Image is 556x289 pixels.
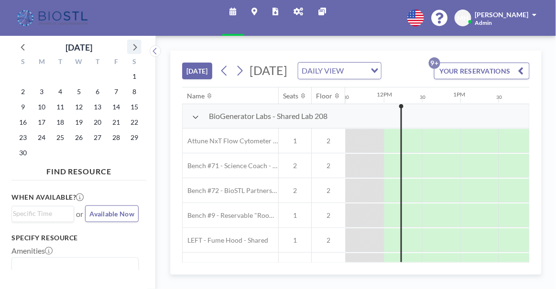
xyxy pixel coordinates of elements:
span: 2 [312,211,345,220]
span: Monday, November 24, 2025 [35,131,48,144]
span: DAILY VIEW [300,64,346,77]
div: W [70,56,88,69]
span: Monday, November 17, 2025 [35,116,48,129]
span: Thursday, November 20, 2025 [91,116,104,129]
div: Search for option [298,63,381,79]
span: Admin [475,19,492,26]
div: Search for option [12,258,138,274]
div: Name [187,92,205,100]
div: T [51,56,70,69]
div: Seats [283,92,299,100]
div: M [33,56,51,69]
span: LEFT - Fume Hood - Shared [183,236,268,245]
span: Thursday, November 13, 2025 [91,100,104,114]
div: [DATE] [65,41,92,54]
span: Friday, November 28, 2025 [109,131,123,144]
span: Friday, November 7, 2025 [109,85,123,98]
span: Sunday, November 16, 2025 [16,116,30,129]
span: [DATE] [250,63,288,77]
div: 30 [343,94,349,100]
span: Thursday, November 6, 2025 [91,85,104,98]
span: Bench #72 - BioSTL Partnerships & Apprenticeships Bench [183,186,278,195]
span: 2 [312,137,345,145]
input: Search for option [13,260,133,272]
span: Tuesday, November 11, 2025 [54,100,67,114]
span: Bench #71 - Science Coach - BioSTL Bench [183,161,278,170]
span: Friday, November 21, 2025 [109,116,123,129]
span: Tuesday, November 25, 2025 [54,131,67,144]
div: S [125,56,144,69]
button: YOUR RESERVATIONS9+ [434,63,530,79]
span: 1 [279,211,311,220]
p: 9+ [429,57,440,69]
span: Wednesday, November 5, 2025 [72,85,86,98]
span: MH [458,14,469,22]
label: Amenities [11,246,53,256]
img: organization-logo [15,9,91,28]
span: [PERSON_NAME] [475,11,529,19]
h4: FIND RESOURCE [11,163,146,176]
span: Wednesday, November 19, 2025 [72,116,86,129]
span: 1 [279,236,311,245]
button: [DATE] [182,63,212,79]
span: Monday, November 3, 2025 [35,85,48,98]
span: Wednesday, November 12, 2025 [72,100,86,114]
div: 1PM [453,91,465,98]
span: or [76,209,83,219]
span: Wednesday, November 26, 2025 [72,131,86,144]
div: F [107,56,125,69]
span: Sunday, November 23, 2025 [16,131,30,144]
div: Search for option [12,206,74,221]
span: Saturday, November 15, 2025 [128,100,142,114]
span: Saturday, November 1, 2025 [128,70,142,83]
div: 12PM [377,91,392,98]
input: Search for option [347,64,365,77]
span: 1 [279,137,311,145]
input: Search for option [13,208,68,219]
div: 30 [420,94,425,100]
span: Sunday, November 9, 2025 [16,100,30,114]
span: Sunday, November 30, 2025 [16,146,30,160]
span: Sunday, November 2, 2025 [16,85,30,98]
button: Available Now [85,205,139,222]
div: T [88,56,107,69]
span: 2 [312,161,345,170]
div: 30 [496,94,502,100]
h3: Specify resource [11,234,139,242]
div: S [14,56,33,69]
span: RIGHT - Fume Hood - Shared [183,261,273,269]
span: 2 [312,261,345,269]
span: 2 [312,186,345,195]
span: BioGenerator Labs - Shared Lab 208 [209,111,327,121]
span: Tuesday, November 4, 2025 [54,85,67,98]
span: Bench #9 - Reservable "RoomZilla" Bench [183,211,278,220]
span: Attune NxT Flow Cytometer - Bench #25 [183,137,278,145]
span: Saturday, November 29, 2025 [128,131,142,144]
span: Monday, November 10, 2025 [35,100,48,114]
div: Floor [316,92,333,100]
span: 2 [279,161,311,170]
span: 2 [312,236,345,245]
span: Thursday, November 27, 2025 [91,131,104,144]
span: Saturday, November 22, 2025 [128,116,142,129]
span: Tuesday, November 18, 2025 [54,116,67,129]
span: Available Now [89,210,134,218]
span: Friday, November 14, 2025 [109,100,123,114]
span: 1 [279,261,311,269]
span: 2 [279,186,311,195]
span: Saturday, November 8, 2025 [128,85,142,98]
